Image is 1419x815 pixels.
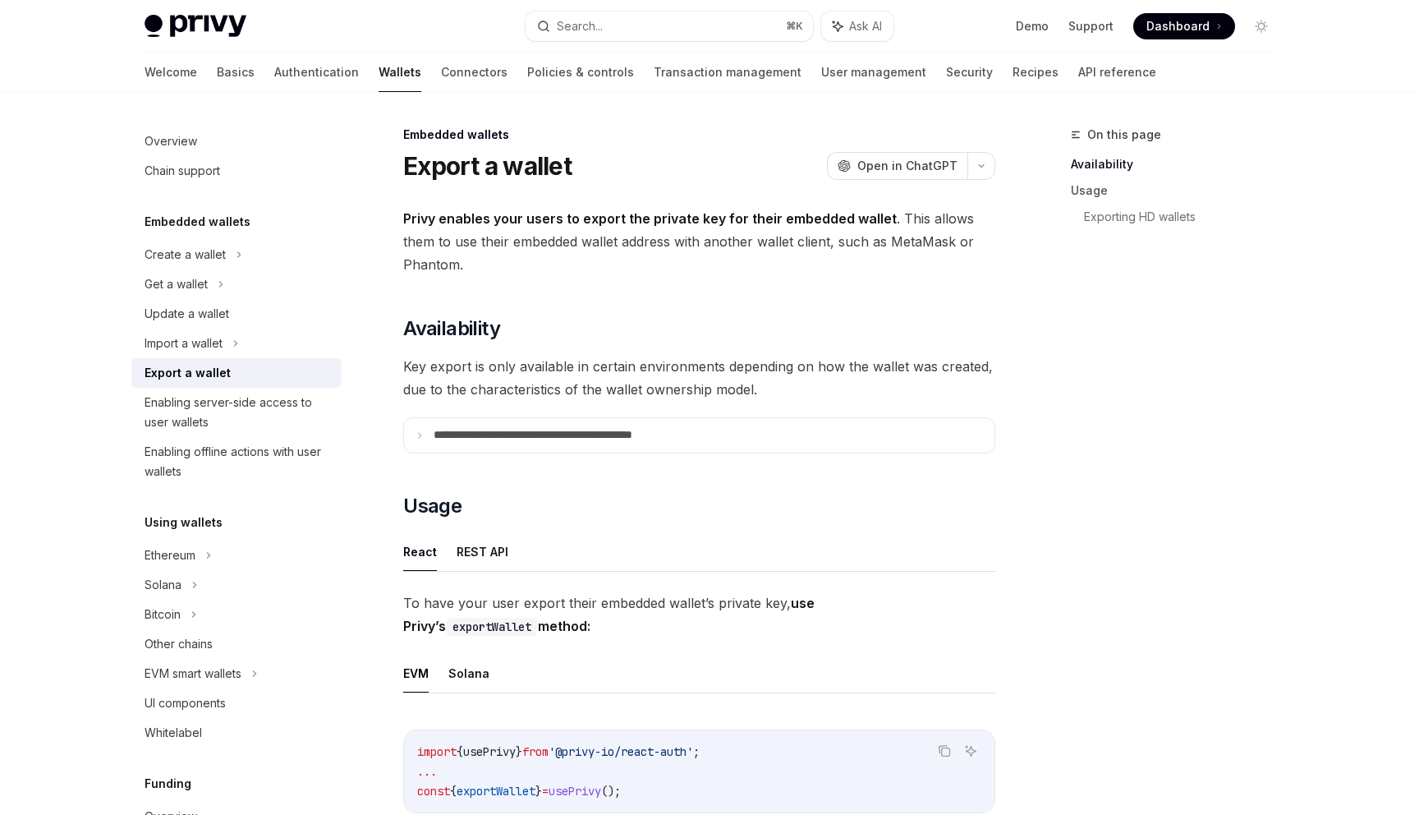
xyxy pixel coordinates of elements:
[827,152,967,180] button: Open in ChatGPT
[145,393,332,432] div: Enabling server-side access to user wallets
[1078,53,1156,92] a: API reference
[821,12,893,41] button: Ask AI
[463,744,516,759] span: usePrivy
[448,654,489,693] button: Solana
[131,388,342,437] a: Enabling server-side access to user wallets
[403,493,462,519] span: Usage
[417,784,450,799] span: const
[557,16,603,36] div: Search...
[131,156,342,186] a: Chain support
[1071,151,1288,177] a: Availability
[131,299,342,329] a: Update a wallet
[857,158,957,174] span: Open in ChatGPT
[403,127,995,143] div: Embedded wallets
[1071,177,1288,204] a: Usage
[849,18,882,35] span: Ask AI
[542,784,549,799] span: =
[403,595,815,634] strong: use Privy’s method:
[145,605,181,624] div: Bitcoin
[960,740,981,762] button: Ask AI
[145,664,241,684] div: EVM smart wallets
[654,53,801,92] a: Transaction management
[549,784,601,799] span: usePrivy
[145,634,213,654] div: Other chains
[131,629,342,659] a: Other chains
[403,532,437,571] button: React
[535,784,542,799] span: }
[403,210,897,227] strong: Privy enables your users to export the private key for their embedded wallet
[145,575,181,595] div: Solana
[131,437,342,486] a: Enabling offline actions with user wallets
[145,774,191,794] h5: Funding
[417,764,437,779] span: ...
[274,53,359,92] a: Authentication
[1084,204,1288,230] a: Exporting HD wallets
[145,161,220,181] div: Chain support
[145,723,202,743] div: Whitelabel
[549,744,693,759] span: '@privy-io/react-auth'
[526,12,813,41] button: Search...⌘K
[131,718,342,748] a: Whitelabel
[145,546,195,565] div: Ethereum
[379,53,421,92] a: Wallets
[145,274,208,294] div: Get a wallet
[457,532,508,571] button: REST API
[403,592,995,638] span: To have your user export their embedded wallet’s private key,
[417,744,457,759] span: import
[145,513,223,532] h5: Using wallets
[446,618,538,636] code: exportWallet
[217,53,255,92] a: Basics
[145,693,226,713] div: UI components
[693,744,700,759] span: ;
[441,53,507,92] a: Connectors
[457,744,463,759] span: {
[145,212,250,232] h5: Embedded wallets
[145,363,231,383] div: Export a wallet
[131,688,342,718] a: UI components
[457,784,535,799] span: exportWallet
[131,127,342,156] a: Overview
[403,315,500,342] span: Availability
[145,334,223,353] div: Import a wallet
[1068,18,1114,35] a: Support
[145,131,197,151] div: Overview
[1146,18,1210,35] span: Dashboard
[403,151,572,181] h1: Export a wallet
[403,654,429,693] button: EVM
[821,53,926,92] a: User management
[527,53,634,92] a: Policies & controls
[145,53,197,92] a: Welcome
[786,20,803,33] span: ⌘ K
[1133,13,1235,39] a: Dashboard
[601,784,621,799] span: ();
[403,355,995,401] span: Key export is only available in certain environments depending on how the wallet was created, due...
[145,245,226,265] div: Create a wallet
[403,207,995,276] span: . This allows them to use their embedded wallet address with another wallet client, such as MetaM...
[145,304,229,324] div: Update a wallet
[1087,125,1161,145] span: On this page
[1248,13,1274,39] button: Toggle dark mode
[145,442,332,481] div: Enabling offline actions with user wallets
[1013,53,1059,92] a: Recipes
[450,784,457,799] span: {
[145,15,246,38] img: light logo
[522,744,549,759] span: from
[934,740,955,762] button: Copy the contents from the code block
[131,358,342,388] a: Export a wallet
[516,744,522,759] span: }
[946,53,993,92] a: Security
[1016,18,1049,35] a: Demo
